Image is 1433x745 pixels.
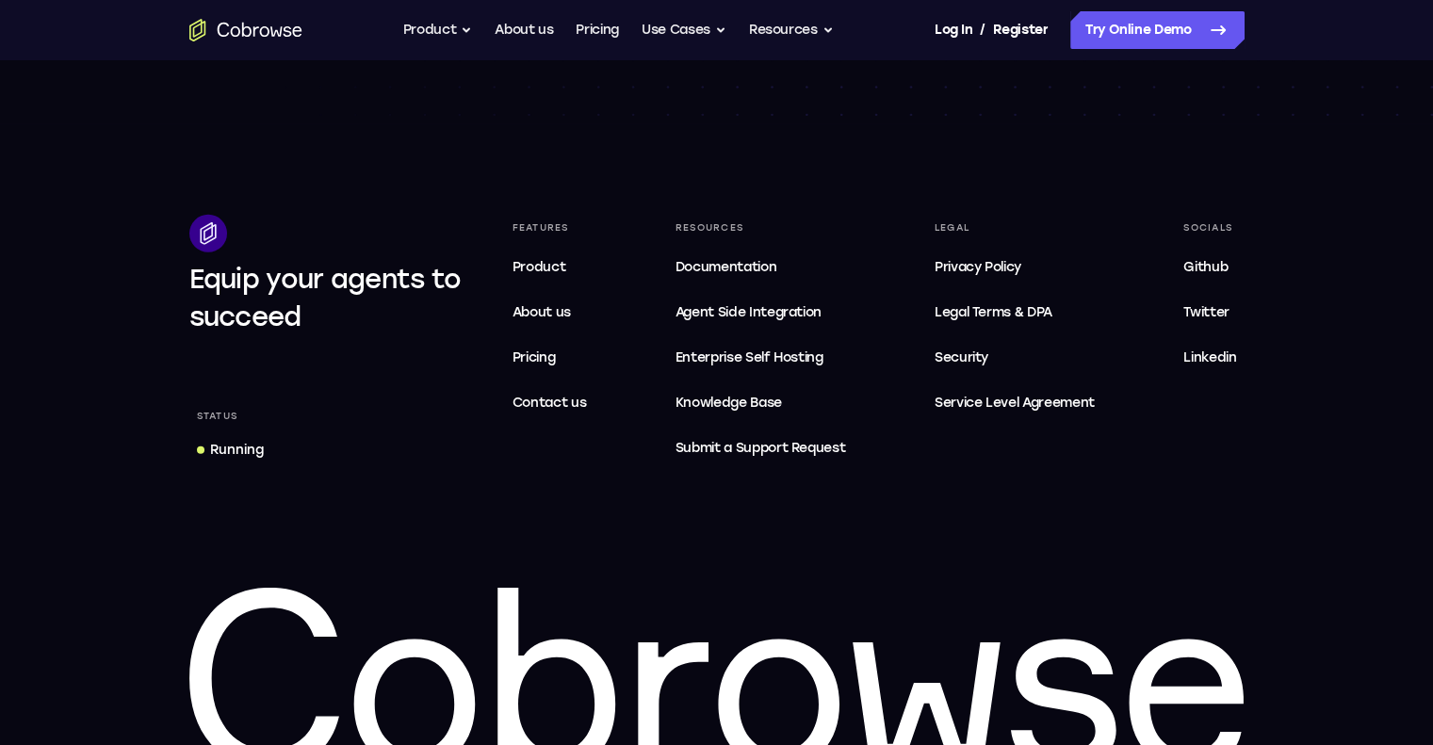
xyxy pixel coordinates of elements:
[668,215,854,241] div: Resources
[676,437,846,460] span: Submit a Support Request
[993,11,1048,49] a: Register
[1183,304,1229,320] span: Twitter
[676,259,776,275] span: Documentation
[668,249,854,286] a: Documentation
[676,395,782,411] span: Knowledge Base
[927,249,1102,286] a: Privacy Policy
[668,429,854,467] a: Submit a Support Request
[749,11,834,49] button: Resources
[927,215,1102,241] div: Legal
[495,11,553,49] a: About us
[935,11,972,49] a: Log In
[1176,294,1244,332] a: Twitter
[1176,339,1244,377] a: Linkedin
[668,294,854,332] a: Agent Side Integration
[668,384,854,422] a: Knowledge Base
[668,339,854,377] a: Enterprise Self Hosting
[189,433,271,467] a: Running
[676,301,846,324] span: Agent Side Integration
[576,11,619,49] a: Pricing
[505,215,594,241] div: Features
[935,259,1021,275] span: Privacy Policy
[189,263,462,332] span: Equip your agents to succeed
[642,11,726,49] button: Use Cases
[513,259,566,275] span: Product
[1183,349,1236,365] span: Linkedin
[927,294,1102,332] a: Legal Terms & DPA
[1183,259,1228,275] span: Github
[403,11,473,49] button: Product
[980,19,985,41] span: /
[505,384,594,422] a: Contact us
[505,339,594,377] a: Pricing
[1176,215,1244,241] div: Socials
[513,395,587,411] span: Contact us
[927,339,1102,377] a: Security
[935,349,988,365] span: Security
[189,403,246,429] div: Status
[935,392,1095,414] span: Service Level Agreement
[1070,11,1245,49] a: Try Online Demo
[935,304,1052,320] span: Legal Terms & DPA
[513,304,571,320] span: About us
[1176,249,1244,286] a: Github
[513,349,556,365] span: Pricing
[676,347,846,369] span: Enterprise Self Hosting
[505,294,594,332] a: About us
[927,384,1102,422] a: Service Level Agreement
[505,249,594,286] a: Product
[210,441,264,460] div: Running
[189,19,302,41] a: Go to the home page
